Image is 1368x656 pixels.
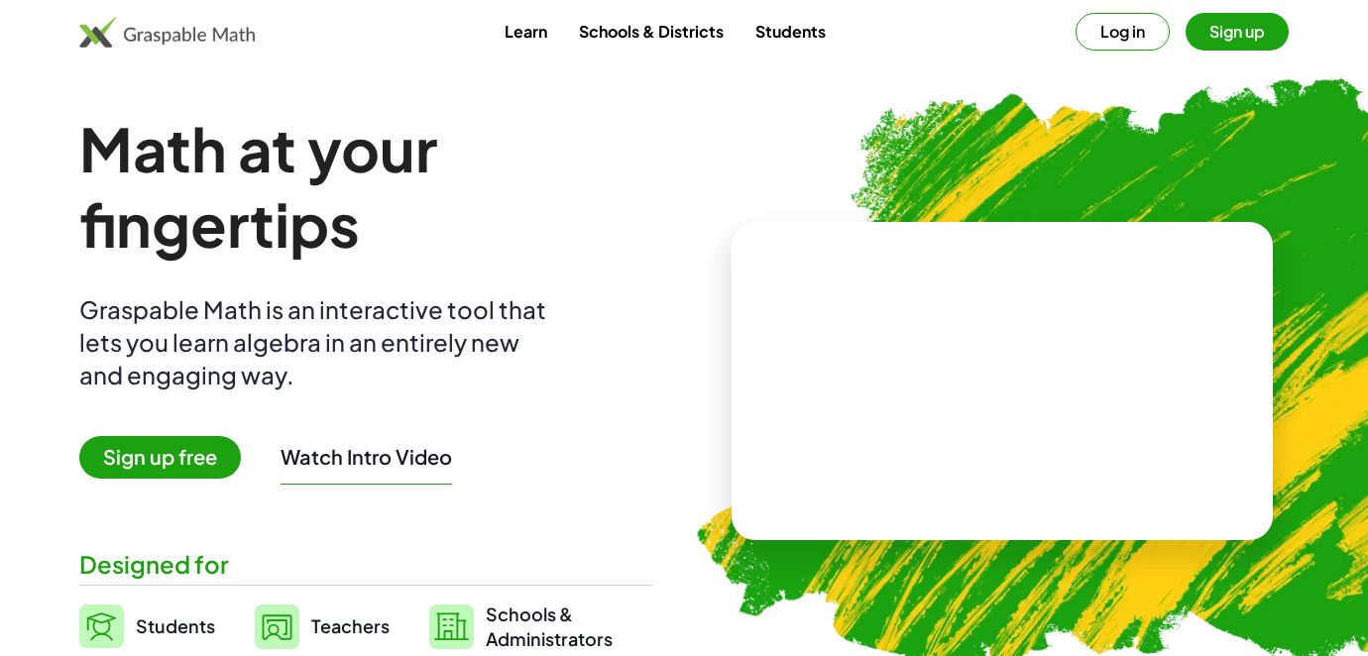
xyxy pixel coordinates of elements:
[429,601,613,651] a: Schools &Administrators
[854,306,1151,455] video: What is this? This is dynamic math notation. Dynamic math notation plays a central role in how Gr...
[1186,13,1289,51] button: Sign up
[563,13,740,50] a: Schools & Districts
[311,614,390,637] span: Teachers
[79,436,241,479] span: Sign up free
[489,13,563,50] a: Learn
[281,444,452,470] button: Watch Intro Video
[79,111,652,262] h1: Math at your fingertips
[255,604,299,649] img: svg%3e
[1076,13,1170,51] button: Log in
[429,604,474,649] img: svg%3e
[136,614,215,637] span: Students
[79,548,652,581] div: Designed for
[79,293,555,391] div: Graspable Math is an interactive tool that lets you learn algebra in an entirely new and engaging...
[486,601,613,651] span: Schools & Administrators
[79,601,215,651] a: Students
[255,601,390,651] a: Teachers
[740,13,842,50] a: Students
[79,604,124,648] img: svg%3e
